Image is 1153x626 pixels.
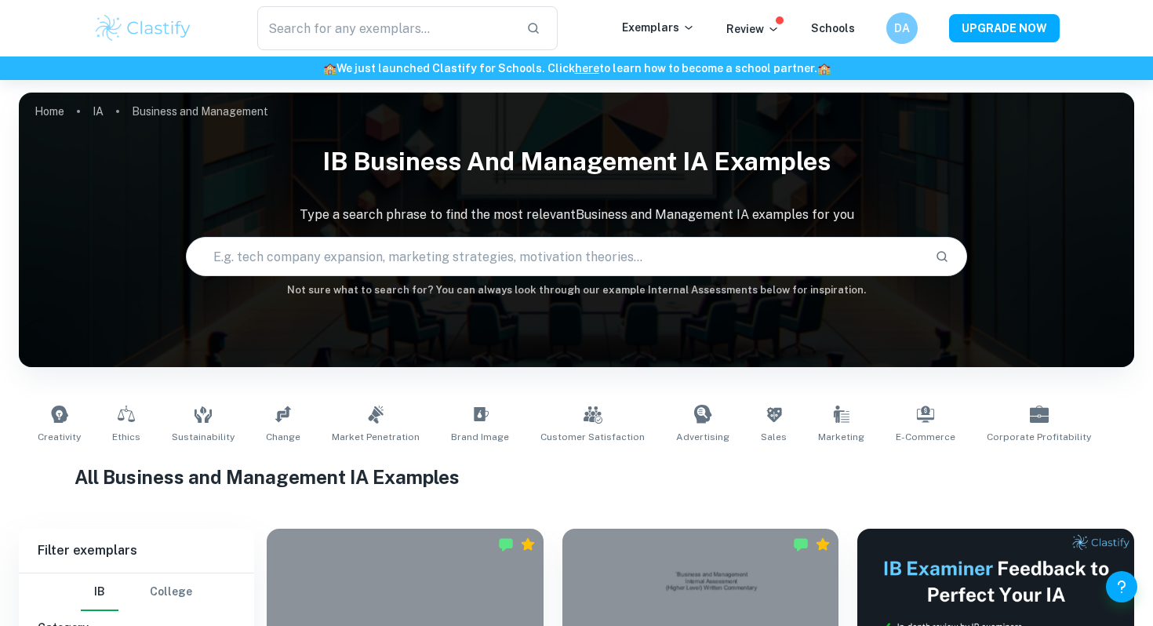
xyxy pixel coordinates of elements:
h1: IB Business and Management IA examples [19,136,1134,187]
span: E-commerce [896,430,955,444]
span: Ethics [112,430,140,444]
a: Schools [811,22,855,35]
span: 🏫 [323,62,336,75]
button: College [150,573,192,611]
div: Filter type choice [81,573,192,611]
h6: DA [893,20,911,37]
h6: Not sure what to search for? You can always look through our example Internal Assessments below f... [19,282,1134,298]
span: Sustainability [172,430,235,444]
span: Customer Satisfaction [540,430,645,444]
a: IA [93,100,104,122]
a: Home [35,100,64,122]
span: Corporate Profitability [987,430,1091,444]
span: Marketing [818,430,864,444]
h1: All Business and Management IA Examples [75,463,1078,491]
p: Exemplars [622,19,695,36]
span: Market Penetration [332,430,420,444]
img: Marked [498,537,514,552]
h6: Filter exemplars [19,529,254,573]
a: here [575,62,599,75]
div: Premium [520,537,536,552]
span: Creativity [38,430,81,444]
input: Search for any exemplars... [257,6,514,50]
span: Brand Image [451,430,509,444]
button: DA [886,13,918,44]
img: Clastify logo [93,13,193,44]
button: UPGRADE NOW [949,14,1060,42]
span: 🏫 [817,62,831,75]
button: Help and Feedback [1106,571,1137,602]
input: E.g. tech company expansion, marketing strategies, motivation theories... [187,235,922,278]
span: Sales [761,430,787,444]
p: Review [726,20,780,38]
div: Premium [815,537,831,552]
span: Advertising [676,430,729,444]
img: Marked [793,537,809,552]
span: Change [266,430,300,444]
button: Search [929,243,955,270]
p: Type a search phrase to find the most relevant Business and Management IA examples for you [19,206,1134,224]
h6: We just launched Clastify for Schools. Click to learn how to become a school partner. [3,60,1150,77]
button: IB [81,573,118,611]
p: Business and Management [132,103,268,120]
